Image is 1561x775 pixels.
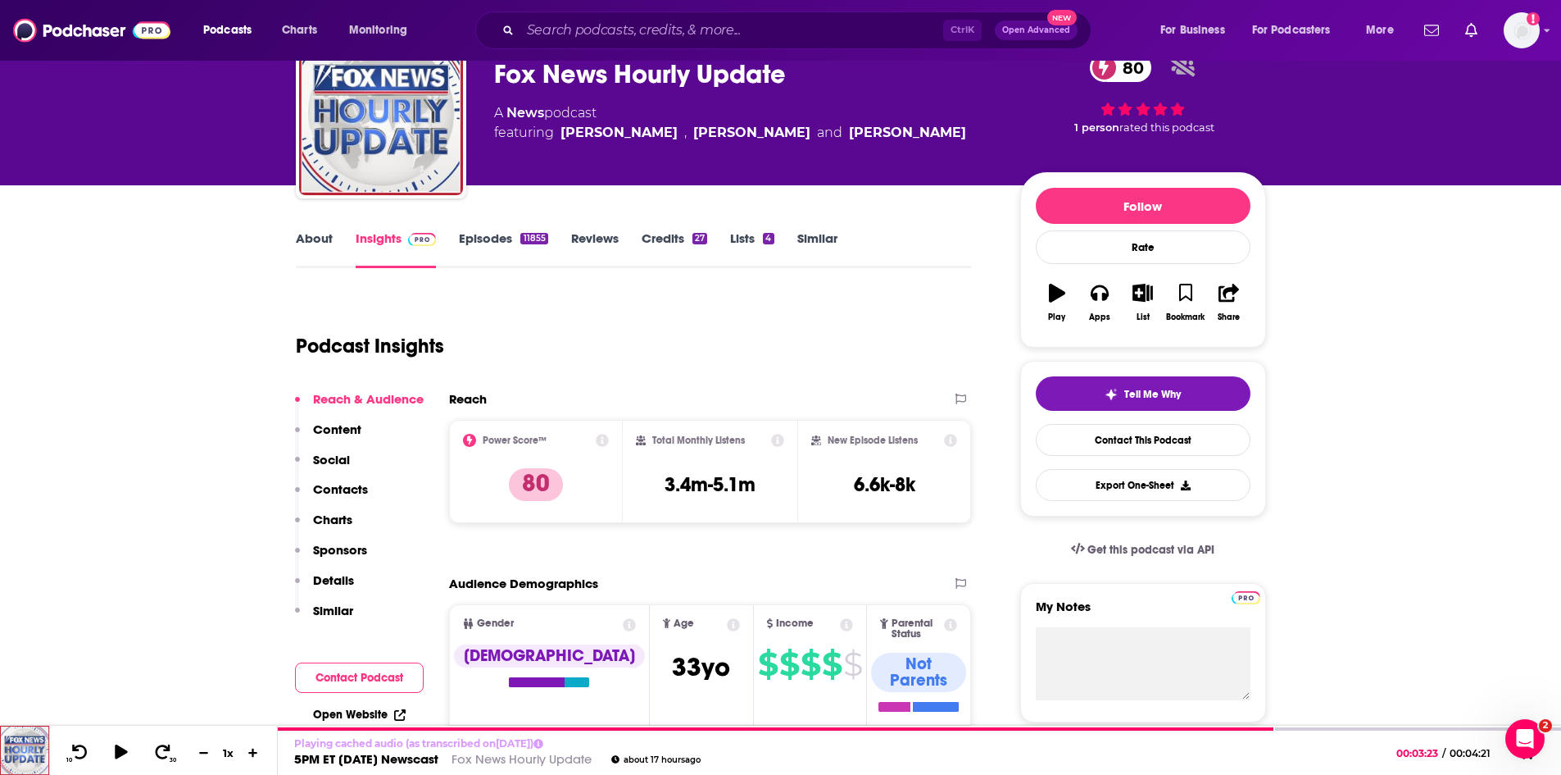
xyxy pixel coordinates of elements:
span: Get this podcast via API [1087,543,1214,557]
button: 30 [148,743,179,764]
a: Show notifications dropdown [1418,16,1445,44]
a: Similar [797,230,837,268]
div: Bookmark [1166,312,1205,322]
p: Charts [313,512,352,527]
button: open menu [1355,17,1414,43]
span: Logged in as WesBurdett [1504,12,1540,48]
span: / [1442,747,1445,759]
button: List [1121,273,1164,332]
a: 5PM ET [DATE] Newscast [294,751,438,767]
svg: Add a profile image [1527,12,1540,25]
span: $ [758,651,778,677]
span: Tell Me Why [1124,388,1181,401]
img: Podchaser Pro [1232,591,1260,604]
div: Search podcasts, credits, & more... [491,11,1107,49]
h2: Audience Demographics [449,576,598,591]
span: For Podcasters [1252,19,1331,42]
span: Monitoring [349,19,407,42]
span: and [817,123,842,143]
a: Credits27 [642,230,707,268]
a: Pro website [1232,589,1260,604]
button: Show profile menu [1504,12,1540,48]
div: [DEMOGRAPHIC_DATA] [454,645,645,668]
img: Podchaser Pro [408,233,437,246]
span: New [1047,10,1077,25]
span: 2 [1539,719,1552,732]
button: open menu [1149,17,1246,43]
button: Contacts [295,481,368,512]
p: Sponsors [313,542,367,558]
h2: Reach [449,391,487,407]
span: 10 [66,757,72,764]
a: Get this podcast via API [1058,530,1228,570]
div: 1 x [215,746,243,759]
button: Content [295,422,361,452]
img: Fox News Hourly Update [299,31,463,195]
a: Fox News Hourly Update [452,751,592,767]
a: Podchaser - Follow, Share and Rate Podcasts [13,15,170,46]
div: 4 [763,233,774,244]
a: Contact This Podcast [1036,424,1250,456]
button: open menu [338,17,429,43]
div: List [1137,312,1150,322]
button: Export One-Sheet [1036,469,1250,501]
span: Open Advanced [1002,26,1070,34]
div: Apps [1089,312,1110,322]
div: 27 [692,233,707,244]
span: $ [801,651,820,677]
span: Charts [282,19,317,42]
h2: Total Monthly Listens [652,435,745,446]
p: Details [313,572,354,588]
a: 80 [1090,53,1152,82]
span: 30 [170,757,176,764]
span: Parental Status [892,618,942,640]
a: About [296,230,333,268]
a: Dave Anthony [560,123,678,143]
div: Not Parents [871,653,966,692]
p: Social [313,452,350,467]
span: Podcasts [203,19,252,42]
button: Details [295,572,354,603]
span: $ [843,651,862,677]
span: featuring [494,123,966,143]
button: open menu [192,17,273,43]
button: Sponsors [295,542,367,572]
iframe: Intercom live chat [1505,719,1545,759]
p: Reach & Audience [313,391,424,407]
img: tell me why sparkle [1105,388,1118,401]
button: 10 [63,743,94,764]
h2: Power Score™ [483,435,547,446]
a: InsightsPodchaser Pro [356,230,437,268]
button: Bookmark [1164,273,1207,332]
div: A podcast [494,103,966,143]
span: rated this podcast [1119,121,1214,134]
a: Show notifications dropdown [1459,16,1484,44]
p: 80 [509,468,563,501]
button: Charts [295,512,352,542]
button: Reach & Audience [295,391,424,422]
div: 80 1 personrated this podcast [1020,43,1266,144]
span: $ [822,651,842,677]
div: 11855 [520,233,547,244]
span: Income [776,618,814,629]
a: Lists4 [730,230,774,268]
a: Lisa Lacerra [693,123,810,143]
button: Apps [1078,273,1121,332]
span: 00:03:23 [1396,747,1442,759]
button: Open AdvancedNew [995,21,1078,40]
button: Play [1036,273,1078,332]
span: 1 person [1074,121,1119,134]
button: Contact Podcast [295,663,424,693]
label: My Notes [1036,599,1250,627]
div: Share [1218,312,1240,322]
img: User Profile [1504,12,1540,48]
a: Open Website [313,708,406,722]
div: about 17 hours ago [611,755,701,764]
p: Content [313,422,361,437]
button: Share [1207,273,1250,332]
a: Episodes11855 [459,230,547,268]
p: Contacts [313,481,368,497]
a: News [506,105,544,121]
p: Playing cached audio (as transcribed on [DATE] ) [294,737,701,750]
